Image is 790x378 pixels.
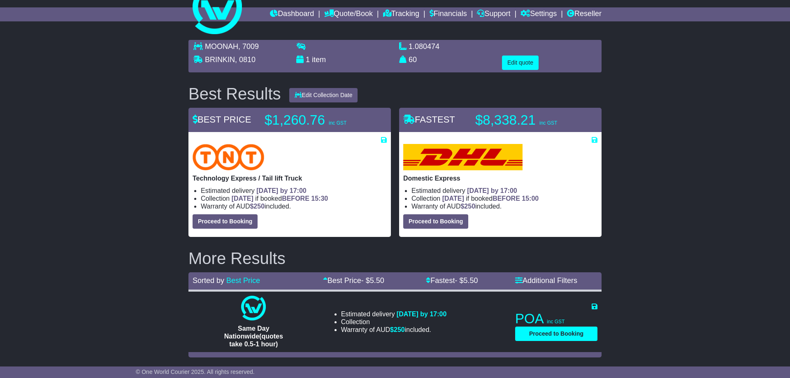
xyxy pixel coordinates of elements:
[324,7,373,21] a: Quote/Book
[193,214,258,229] button: Proceed to Booking
[411,195,597,202] li: Collection
[193,174,387,182] p: Technology Express / Tail lift Truck
[394,326,405,333] span: 250
[270,7,314,21] a: Dashboard
[193,276,224,285] span: Sorted by
[136,369,255,375] span: © One World Courier 2025. All rights reserved.
[403,144,523,170] img: DHL: Domestic Express
[232,195,253,202] span: [DATE]
[383,7,419,21] a: Tracking
[567,7,602,21] a: Reseller
[201,195,387,202] li: Collection
[426,276,478,285] a: Fastest- $5.50
[409,42,439,51] span: 1.080474
[515,276,577,285] a: Additional Filters
[201,187,387,195] li: Estimated delivery
[411,187,597,195] li: Estimated delivery
[253,203,265,210] span: 250
[409,56,417,64] span: 60
[341,310,447,318] li: Estimated delivery
[520,7,557,21] a: Settings
[205,56,235,64] span: BRINKIN
[475,112,578,128] p: $8,338.21
[238,42,259,51] span: , 7009
[256,187,307,194] span: [DATE] by 17:00
[477,7,510,21] a: Support
[403,214,468,229] button: Proceed to Booking
[442,195,464,202] span: [DATE]
[311,195,328,202] span: 15:30
[265,112,367,128] p: $1,260.76
[502,56,539,70] button: Edit quote
[184,85,285,103] div: Best Results
[289,88,358,102] button: Edit Collection Date
[442,195,539,202] span: if booked
[306,56,310,64] span: 1
[188,249,602,267] h2: More Results
[312,56,326,64] span: item
[547,319,565,325] span: inc GST
[282,195,309,202] span: BEFORE
[467,187,517,194] span: [DATE] by 17:00
[515,311,597,327] p: POA
[235,56,256,64] span: , 0810
[411,202,597,210] li: Warranty of AUD included.
[522,195,539,202] span: 15:00
[241,296,266,320] img: One World Courier: Same Day Nationwide(quotes take 0.5-1 hour)
[193,114,251,125] span: BEST PRICE
[232,195,328,202] span: if booked
[226,276,260,285] a: Best Price
[464,203,475,210] span: 250
[370,276,384,285] span: 5.50
[539,120,557,126] span: inc GST
[250,203,265,210] span: $
[323,276,384,285] a: Best Price- $5.50
[403,114,455,125] span: FASTEST
[205,42,238,51] span: MOONAH
[341,326,447,334] li: Warranty of AUD included.
[493,195,520,202] span: BEFORE
[193,144,264,170] img: TNT Domestic: Technology Express / Tail lift Truck
[515,327,597,341] button: Proceed to Booking
[397,311,447,318] span: [DATE] by 17:00
[463,276,478,285] span: 5.50
[224,325,283,348] span: Same Day Nationwide(quotes take 0.5-1 hour)
[430,7,467,21] a: Financials
[201,202,387,210] li: Warranty of AUD included.
[361,276,384,285] span: - $
[403,174,597,182] p: Domestic Express
[460,203,475,210] span: $
[390,326,405,333] span: $
[329,120,346,126] span: inc GST
[455,276,478,285] span: - $
[341,318,447,326] li: Collection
